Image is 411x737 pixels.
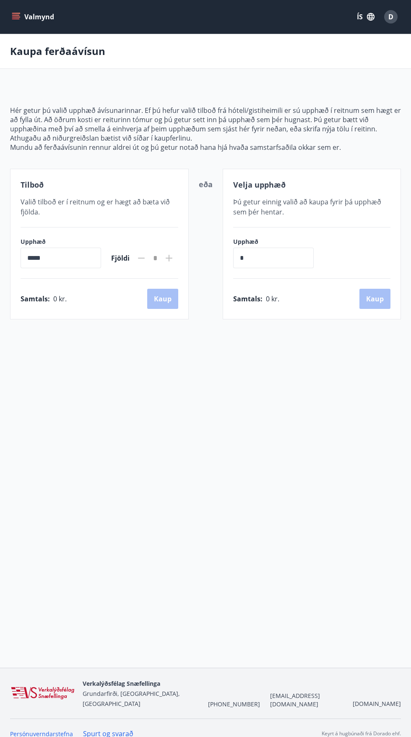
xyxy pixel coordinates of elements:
span: Þú getur einnig valið að kaupa fyrir þá upphæð sem þér hentar. [233,197,381,217]
span: Samtals : [21,294,50,303]
button: ÍS [352,9,379,24]
span: D [388,12,393,21]
span: 0 kr. [53,294,67,303]
span: 0 kr. [266,294,279,303]
span: Velja upphæð [233,180,286,190]
p: Kaupa ferðaávísun [10,44,105,58]
a: [DOMAIN_NAME] [353,700,401,708]
span: Valið tilboð er í reitnum og er hægt að bæta við fjölda. [21,197,170,217]
button: D [381,7,401,27]
span: [EMAIL_ADDRESS][DOMAIN_NAME] [270,692,343,708]
label: Upphæð [21,238,101,246]
label: Upphæð [233,238,322,246]
span: [PHONE_NUMBER] [208,700,260,708]
button: menu [10,9,57,24]
span: eða [199,179,213,189]
span: Samtals : [233,294,263,303]
span: Grundarfirði, [GEOGRAPHIC_DATA], [GEOGRAPHIC_DATA] [83,690,179,708]
span: Tilboð [21,180,44,190]
span: Verkalýðsfélag Snæfellinga [83,680,160,687]
p: Hér getur þú valið upphæð ávísunarinnar. Ef þú hefur valið tilboð frá hóteli/gistiheimili er sú u... [10,106,401,133]
p: Mundu að ferðaávísunin rennur aldrei út og þú getur notað hana hjá hvaða samstarfsaðila okkar sem... [10,143,401,152]
img: WvRpJk2u6KDFA1HvFrCJUzbr97ECa5dHUCvez65j.png [10,686,76,700]
span: Fjöldi [111,254,130,263]
p: Athugaðu að niðurgreiðslan bætist við síðar í kaupferlinu. [10,133,401,143]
